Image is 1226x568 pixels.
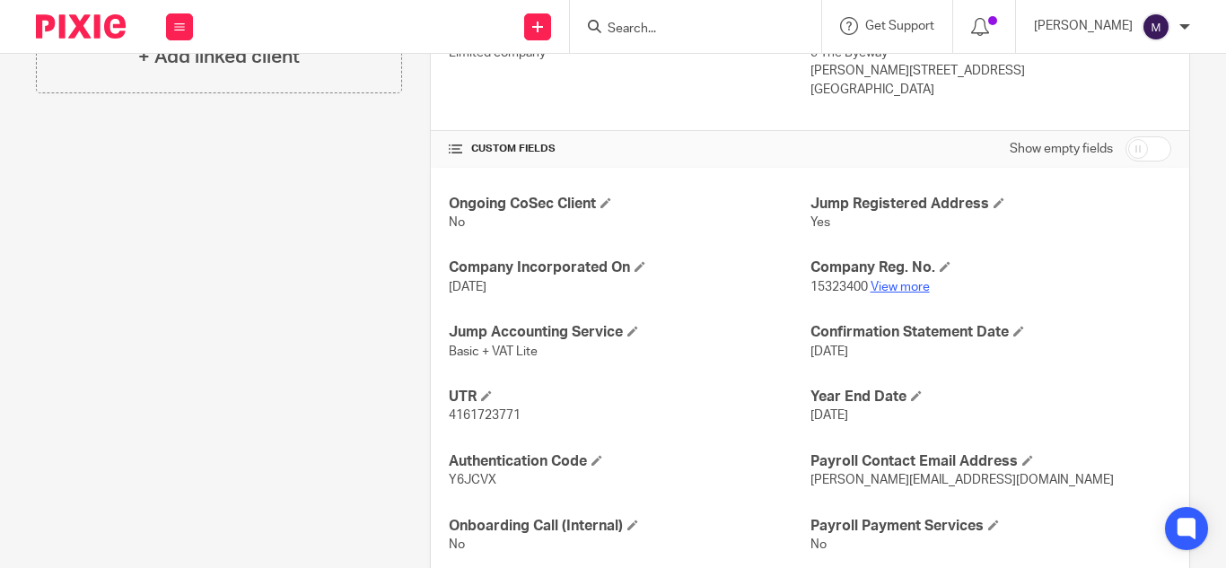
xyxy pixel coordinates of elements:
h4: Payroll Contact Email Address [810,452,1171,471]
h4: Payroll Payment Services [810,517,1171,536]
h4: Confirmation Statement Date [810,323,1171,342]
h4: Jump Accounting Service [449,323,810,342]
h4: Company Incorporated On [449,258,810,277]
label: Show empty fields [1010,140,1113,158]
span: No [449,216,465,229]
img: svg%3E [1142,13,1170,41]
img: Pixie [36,14,126,39]
span: [PERSON_NAME][EMAIL_ADDRESS][DOMAIN_NAME] [810,474,1114,486]
span: [DATE] [810,409,848,422]
h4: Jump Registered Address [810,195,1171,214]
input: Search [606,22,767,38]
span: 4161723771 [449,409,521,422]
h4: Company Reg. No. [810,258,1171,277]
span: Yes [810,216,830,229]
h4: CUSTOM FIELDS [449,142,810,156]
span: No [810,538,827,551]
span: 15323400 [810,281,868,293]
h4: + Add linked client [138,43,300,71]
h4: Onboarding Call (Internal) [449,517,810,536]
span: Y6JCVX [449,474,496,486]
span: No [449,538,465,551]
h4: UTR [449,388,810,406]
span: [DATE] [449,281,486,293]
span: [DATE] [810,345,848,358]
a: View more [871,281,930,293]
span: Get Support [865,20,934,32]
p: [PERSON_NAME][STREET_ADDRESS] [810,62,1171,80]
h4: Authentication Code [449,452,810,471]
p: [PERSON_NAME] [1034,17,1133,35]
span: Basic + VAT Lite [449,345,538,358]
h4: Year End Date [810,388,1171,406]
h4: Ongoing CoSec Client [449,195,810,214]
p: [GEOGRAPHIC_DATA] [810,81,1171,99]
